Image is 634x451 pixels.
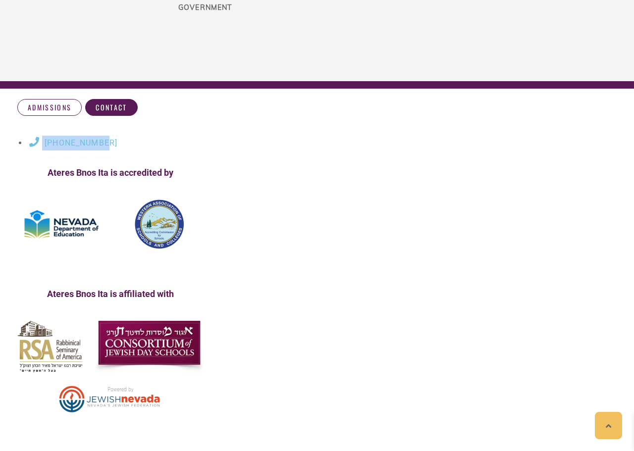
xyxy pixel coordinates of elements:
span: Contact [96,103,127,112]
img: wasc [135,200,184,249]
p: Ateres Bnos Ita is affiliated with [20,289,202,300]
span: Admissions [28,103,71,112]
h4: Ateres Bnos Ita is accredited by [20,167,202,178]
img: Rabbinical Seminary of America [17,321,85,374]
span: [PHONE_NUMBER] [45,138,117,148]
img: Nevada Dept of Ed Logo [17,203,106,246]
img: JN Powered by gotham [53,379,167,418]
a: Contact [85,99,137,116]
a: Admissions [17,99,82,116]
a: [PHONE_NUMBER] [27,138,117,148]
